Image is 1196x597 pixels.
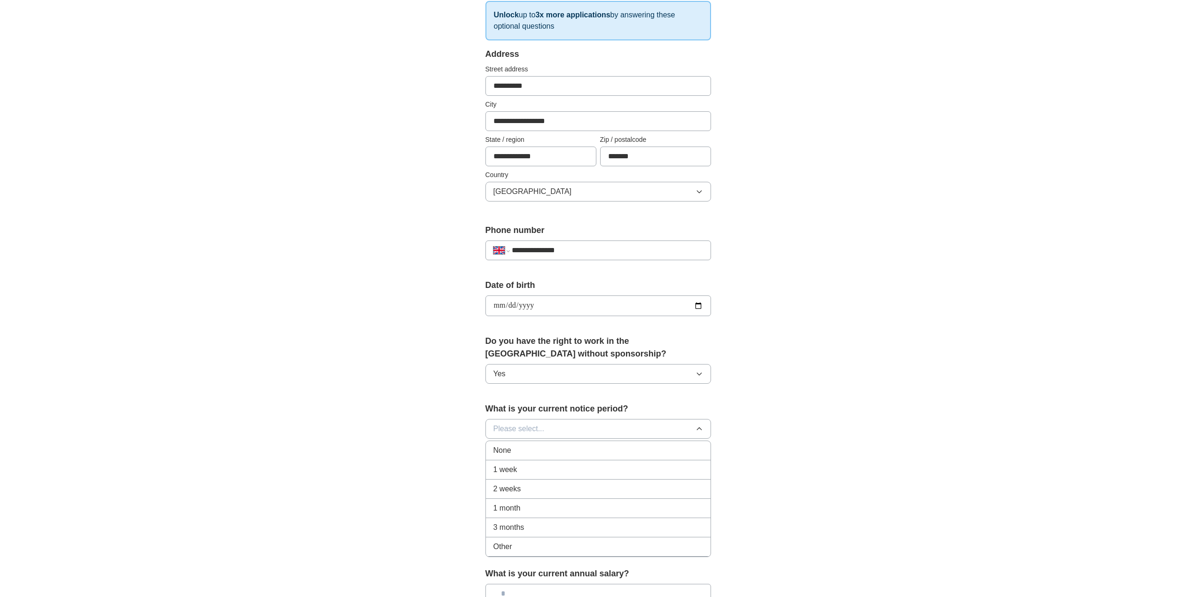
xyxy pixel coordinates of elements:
[493,445,511,456] span: None
[493,503,521,514] span: 1 month
[485,182,711,202] button: [GEOGRAPHIC_DATA]
[493,541,512,552] span: Other
[600,135,711,145] label: Zip / postalcode
[485,403,711,415] label: What is your current notice period?
[485,335,711,360] label: Do you have the right to work in the [GEOGRAPHIC_DATA] without sponsorship?
[485,279,711,292] label: Date of birth
[485,364,711,384] button: Yes
[485,135,596,145] label: State / region
[485,64,711,74] label: Street address
[493,464,517,475] span: 1 week
[493,483,521,495] span: 2 weeks
[485,170,711,180] label: Country
[485,1,711,40] p: up to by answering these optional questions
[485,567,711,580] label: What is your current annual salary?
[535,11,610,19] strong: 3x more applications
[493,423,545,434] span: Please select...
[493,368,506,380] span: Yes
[494,11,519,19] strong: Unlock
[485,224,711,237] label: Phone number
[485,100,711,109] label: City
[485,48,711,61] div: Address
[485,419,711,439] button: Please select...
[493,186,572,197] span: [GEOGRAPHIC_DATA]
[493,522,524,533] span: 3 months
